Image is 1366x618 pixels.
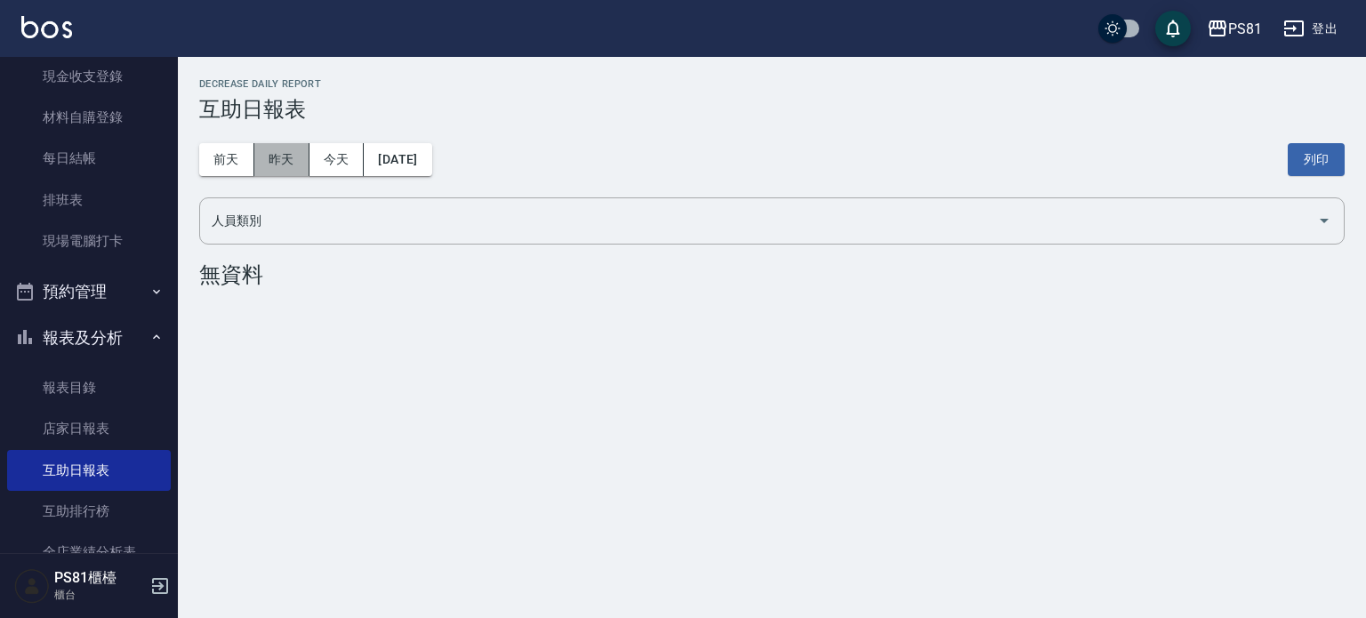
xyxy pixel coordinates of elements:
a: 排班表 [7,180,171,221]
a: 店家日報表 [7,408,171,449]
img: Logo [21,16,72,38]
button: 列印 [1288,143,1345,176]
a: 互助日報表 [7,450,171,491]
a: 現場電腦打卡 [7,221,171,261]
a: 互助排行榜 [7,491,171,532]
p: 櫃台 [54,587,145,603]
button: 前天 [199,143,254,176]
button: PS81 [1200,11,1269,47]
a: 每日結帳 [7,138,171,179]
a: 材料自購登錄 [7,97,171,138]
button: 昨天 [254,143,309,176]
button: [DATE] [364,143,431,176]
a: 現金收支登錄 [7,56,171,97]
div: 無資料 [199,262,1345,287]
h2: Decrease Daily Report [199,78,1345,90]
button: 今天 [309,143,365,176]
img: Person [14,568,50,604]
a: 全店業績分析表 [7,532,171,573]
input: 人員名稱 [207,205,1310,237]
h5: PS81櫃檯 [54,569,145,587]
button: Open [1310,206,1338,235]
button: 報表及分析 [7,315,171,361]
div: PS81 [1228,18,1262,40]
button: save [1155,11,1191,46]
button: 登出 [1276,12,1345,45]
h3: 互助日報表 [199,97,1345,122]
a: 報表目錄 [7,367,171,408]
button: 預約管理 [7,269,171,315]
